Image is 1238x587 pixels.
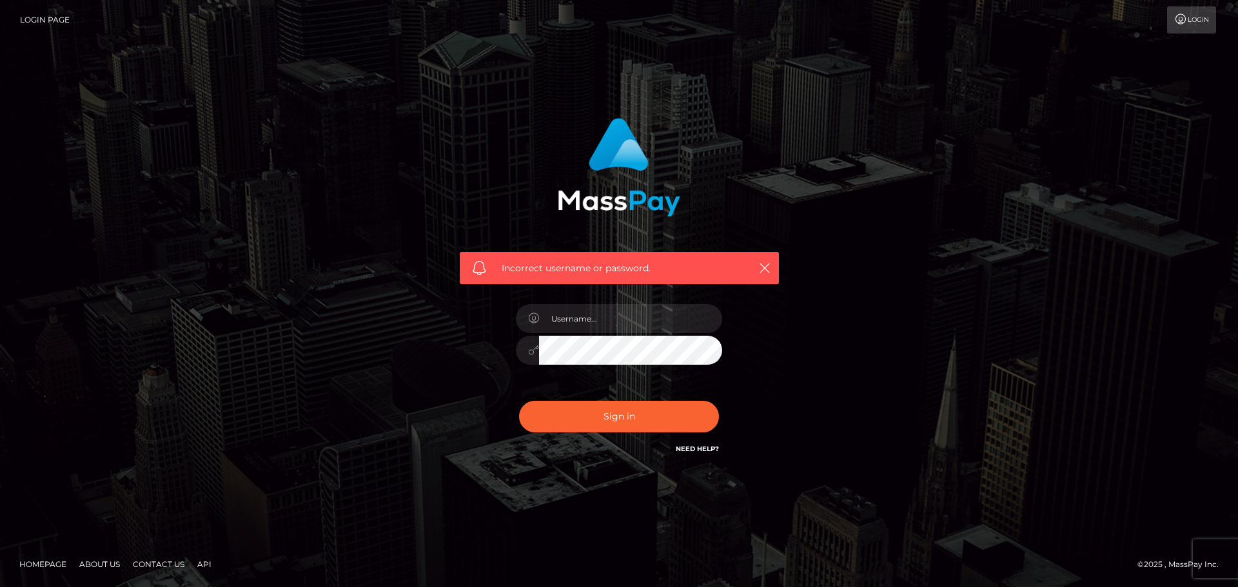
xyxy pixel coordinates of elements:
[558,118,680,217] img: MassPay Login
[1167,6,1216,34] a: Login
[74,554,125,574] a: About Us
[192,554,217,574] a: API
[14,554,72,574] a: Homepage
[502,262,737,275] span: Incorrect username or password.
[1137,557,1228,572] div: © 2025 , MassPay Inc.
[539,304,722,333] input: Username...
[676,445,719,453] a: Need Help?
[20,6,70,34] a: Login Page
[519,401,719,432] button: Sign in
[128,554,190,574] a: Contact Us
